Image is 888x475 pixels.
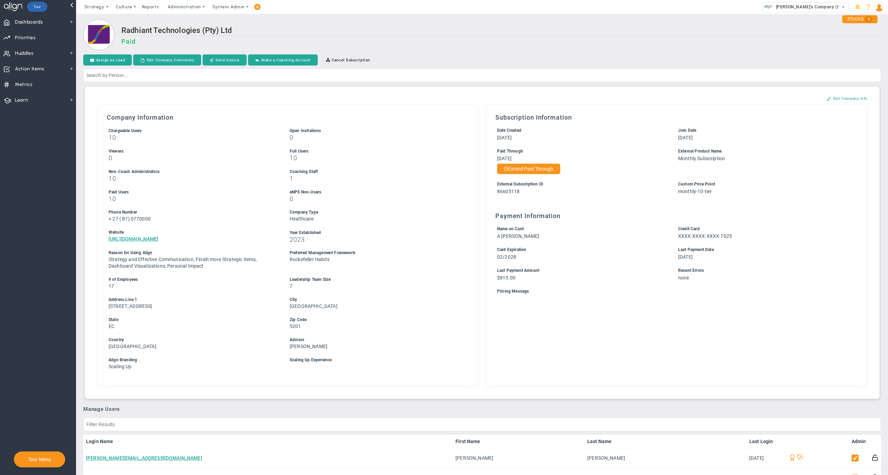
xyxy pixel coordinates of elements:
span: [GEOGRAPHIC_DATA] [109,344,156,349]
div: Paid Through [497,148,665,155]
span: XXXX-XXXX-XXXX-7025 [678,233,732,239]
div: Last Payment Amount [497,267,665,274]
a: Last Login [749,439,782,444]
span: [PERSON_NAME]'s Company (Sandbox) [772,2,856,11]
span: EC [109,323,114,329]
a: Login Name [86,439,450,444]
span: Open Invitations [290,128,321,133]
h3: Paid [121,38,881,45]
span: 27 [112,216,118,222]
div: Align Branding [109,357,277,363]
button: Tour Menu [26,456,53,463]
a: [URL][DOMAIN_NAME] [109,236,159,242]
img: 48978.Person.photo [874,2,884,12]
span: Huddles [15,46,34,61]
div: Join Date [678,127,846,134]
div: Preferred Management Framework [290,250,458,256]
td: [PERSON_NAME] [453,448,584,468]
div: STUCKS [842,15,878,23]
span: [STREET_ADDRESS] [109,303,152,309]
span: + [109,216,111,222]
button: Make a Coaching Account [248,54,318,66]
span: [DATE] [678,135,693,140]
h3: 10 [109,134,277,141]
span: Strategy [84,4,104,9]
span: Scaling Up [109,364,132,369]
span: 5201 [290,323,301,329]
input: Filter Results [83,417,881,431]
span: Healthcare [290,216,314,222]
span: Decision Maker [796,454,803,462]
span: Viewers [109,149,123,154]
span: Year Established [290,230,321,235]
h3: Payment Information [495,212,857,219]
h3: 0 [109,155,277,161]
div: # of Employees [109,276,277,283]
h3: 0 [290,134,458,141]
span: Action Items [15,62,44,76]
span: 1 [865,16,872,23]
h2: Radhiant Technologies (Pty) Ltd [121,26,881,36]
a: Admin [852,439,866,444]
div: Country [109,337,277,343]
span: [PERSON_NAME] [290,344,327,349]
button: Reset Password [872,454,878,461]
span: Learn [15,93,28,107]
button: Edit Company Comments [133,54,201,66]
img: 33318.Company.photo [764,2,772,11]
div: Phone Number [109,209,277,216]
button: Send Invoice [203,54,246,66]
h3: 10 [109,196,277,202]
span: monthly-10-tier [678,189,712,194]
a: [PERSON_NAME][EMAIL_ADDRESS][DOMAIN_NAME] [86,455,202,461]
div: Name on Card [497,226,665,232]
div: Date Created [497,127,665,134]
h3: 10 [109,175,277,182]
span: none [678,275,689,280]
span: ) [128,216,130,222]
div: Credit Card [678,226,846,232]
span: Metrics [15,77,33,92]
span: Administration [168,4,200,9]
span: select [838,2,848,12]
span: ( [119,216,121,222]
div: Card Expiration [497,247,665,253]
span: Monthly Subscription [678,156,725,161]
div: Address Line 1 [109,296,277,303]
div: External Product Name [678,148,846,155]
span: A [PERSON_NAME] [497,233,539,239]
h3: 0 [290,196,458,202]
div: Zip Code [290,317,458,323]
div: Website [109,229,277,236]
span: [DATE] [678,254,693,260]
span: [DATE] [497,156,512,161]
span: eNPS Non-Users [290,190,321,195]
span: 86605118 [497,189,520,194]
span: 17 [109,283,114,289]
input: Search by Person... [83,68,881,82]
span: Priorities [15,31,36,45]
td: [DATE] [746,448,785,468]
span: 7 [290,283,292,289]
button: Edit Company Info [820,93,874,104]
h3: 1 [290,175,458,182]
span: Coaching Staff [290,169,318,174]
h3: 10 [290,155,458,161]
h3: Subscription Information [495,114,857,121]
div: State [109,317,277,323]
span: 02/2028 [497,254,516,260]
span: [GEOGRAPHIC_DATA] [290,303,338,309]
div: Scaling Up Experience [290,357,458,363]
span: $815.00 [497,275,515,280]
span: [DATE] [497,135,512,140]
span: System Admin [212,4,245,9]
div: Last Payment Date [678,247,846,253]
h3: 2023 [290,236,458,243]
div: Reason for Using Align [109,250,277,256]
span: Align Champion [787,454,796,462]
span: 87 [122,216,128,222]
div: Pricing Message [497,288,846,295]
span: Rockefeller Habits [290,257,330,262]
span: Strategy and Effective Communication, Finish more Strategic Items, Dashboard Visualizations, Pers... [109,257,257,269]
div: Custom Price Point [678,181,846,188]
